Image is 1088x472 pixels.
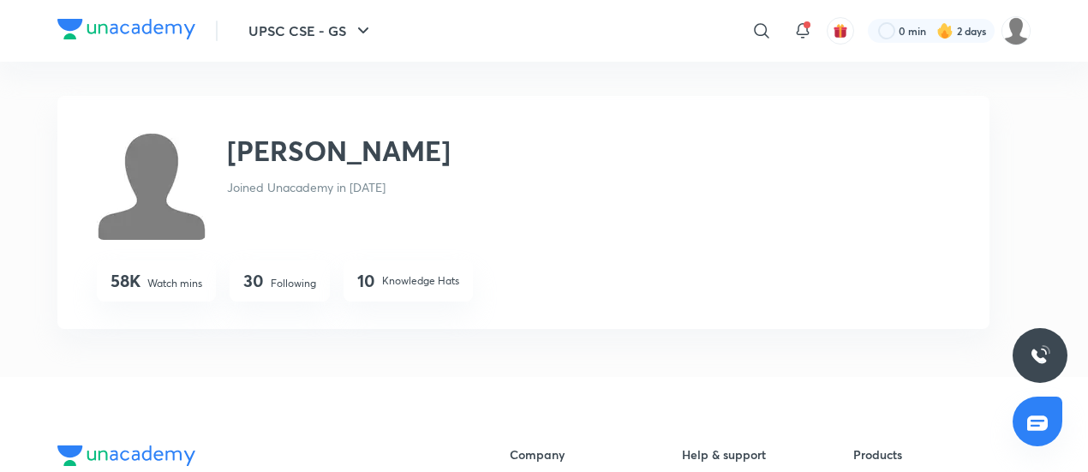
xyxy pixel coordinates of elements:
[238,14,384,48] button: UPSC CSE - GS
[382,273,459,289] p: Knowledge Hats
[827,17,854,45] button: avatar
[57,19,195,44] a: Company Logo
[57,445,195,466] img: Company Logo
[682,445,854,463] h6: Help & support
[833,23,848,39] img: avatar
[147,276,202,291] p: Watch mins
[227,178,451,196] p: Joined Unacademy in [DATE]
[57,19,195,39] img: Company Logo
[853,445,1025,463] h6: Products
[271,276,316,291] p: Following
[1001,16,1031,45] img: poonam kumari
[227,130,451,171] h2: [PERSON_NAME]
[936,22,953,39] img: streak
[57,445,455,470] a: Company Logo
[1030,345,1050,366] img: ttu
[111,271,140,291] h4: 58K
[97,130,206,240] img: Avatar
[357,271,375,291] h4: 10
[510,445,682,463] h6: Company
[243,271,264,291] h4: 30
